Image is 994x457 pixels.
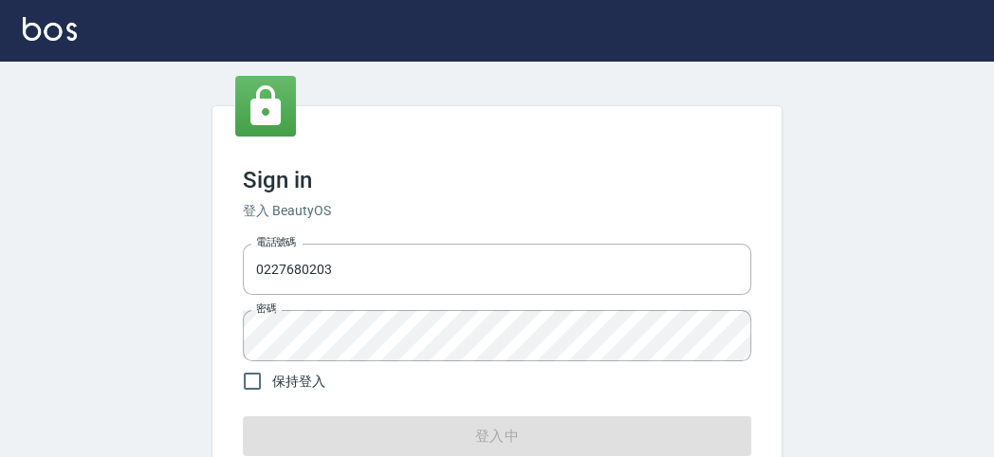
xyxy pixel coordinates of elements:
h6: 登入 BeautyOS [243,201,751,221]
label: 密碼 [256,302,276,316]
img: Logo [23,17,77,41]
h3: Sign in [243,167,751,193]
span: 保持登入 [272,372,325,392]
label: 電話號碼 [256,235,296,249]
